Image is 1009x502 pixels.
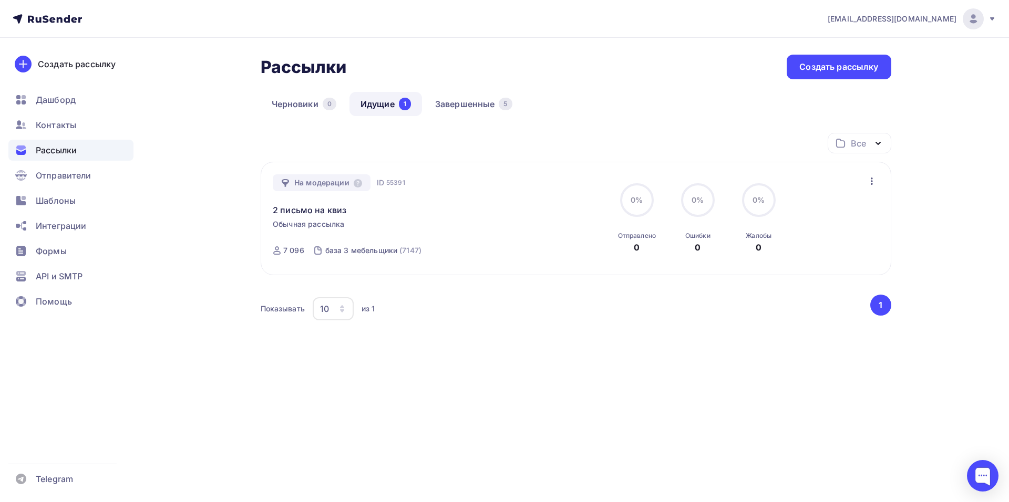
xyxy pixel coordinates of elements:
div: (7147) [399,245,421,256]
span: Дашборд [36,93,76,106]
a: [EMAIL_ADDRESS][DOMAIN_NAME] [828,8,996,29]
span: Шаблоны [36,194,76,207]
a: Отправители [8,165,133,186]
span: Контакты [36,119,76,131]
div: из 1 [362,304,375,314]
div: Отправлено [618,232,656,240]
div: 0 [695,241,701,254]
span: Рассылки [36,144,77,156]
span: Формы [36,245,67,257]
span: 0% [692,195,704,204]
span: Telegram [36,473,73,485]
div: 1 [399,98,411,110]
div: Ошибки [685,232,711,240]
a: Дашборд [8,89,133,110]
div: 7 096 [283,245,304,256]
a: Рассылки [8,140,133,161]
div: На модерации [273,174,370,191]
span: Интеграции [36,219,86,232]
a: Шаблоны [8,190,133,211]
a: Завершенные5 [424,92,523,116]
ul: Pagination [868,295,891,316]
a: 2 письмо на квиз [273,204,346,216]
div: 10 [320,302,329,315]
a: база 3 мебельщики (7147) [324,242,423,259]
div: 0 [323,98,336,110]
div: Создать рассылку [799,61,878,73]
div: Создать рассылку [38,58,116,70]
button: 10 [312,297,354,321]
h2: Рассылки [261,57,347,78]
div: база 3 мебельщики [325,245,397,256]
span: Отправители [36,169,91,182]
button: Все [828,133,891,153]
div: Все [851,137,866,150]
a: Формы [8,240,133,262]
div: Показывать [261,304,305,314]
div: 5 [499,98,512,110]
span: 0% [753,195,765,204]
a: Идущие1 [349,92,422,116]
a: Черновики0 [261,92,347,116]
span: Обычная рассылка [273,219,344,229]
div: 0 [634,241,640,254]
div: 0 [756,241,761,254]
span: [EMAIL_ADDRESS][DOMAIN_NAME] [828,14,956,24]
span: ID [377,177,384,188]
div: Жалобы [746,232,771,240]
button: Go to page 1 [870,295,891,316]
span: Помощь [36,295,72,308]
span: API и SMTP [36,270,83,283]
a: Контакты [8,114,133,135]
span: 55391 [386,177,405,188]
span: 0% [631,195,643,204]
